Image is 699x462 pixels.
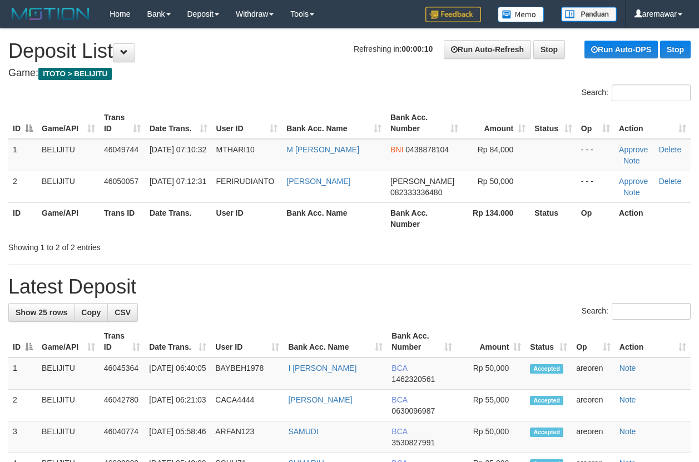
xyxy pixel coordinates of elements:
td: Rp 55,000 [457,390,526,421]
th: Action [614,202,691,234]
td: areoren [572,357,615,390]
a: I [PERSON_NAME] [288,364,356,372]
td: 3 [8,421,37,453]
a: M [PERSON_NAME] [286,145,359,154]
th: Game/API [37,202,100,234]
label: Search: [582,85,691,101]
td: 46042780 [100,390,145,421]
span: Copy 1462320561 to clipboard [391,375,435,384]
td: Rp 50,000 [457,421,526,453]
th: Op [577,202,614,234]
th: Bank Acc. Name [282,202,386,234]
th: Date Trans. [145,202,212,234]
td: BELIJITU [37,390,100,421]
input: Search: [612,303,691,320]
td: - - - [577,139,614,171]
th: User ID: activate to sort column ascending [212,107,282,139]
a: CSV [107,303,138,322]
th: Action: activate to sort column ascending [615,326,691,357]
strong: 00:00:10 [401,44,433,53]
span: Copy 3530827991 to clipboard [391,438,435,447]
span: 46050057 [104,177,138,186]
a: Note [623,188,640,197]
th: User ID [212,202,282,234]
span: Show 25 rows [16,308,67,317]
span: BNI [390,145,403,154]
td: 1 [8,357,37,390]
th: Bank Acc. Number: activate to sort column ascending [387,326,456,357]
span: Copy 0438878104 to clipboard [405,145,449,154]
a: Stop [660,41,691,58]
td: areoren [572,421,615,453]
th: Amount: activate to sort column ascending [457,326,526,357]
a: Stop [533,40,565,59]
th: Date Trans.: activate to sort column ascending [145,107,212,139]
td: Rp 50,000 [457,357,526,390]
span: Copy [81,308,101,317]
input: Search: [612,85,691,101]
th: Op: activate to sort column ascending [572,326,615,357]
div: Showing 1 to 2 of 2 entries [8,237,283,253]
th: Bank Acc. Name: activate to sort column ascending [284,326,387,357]
td: 2 [8,171,37,202]
th: Status [530,202,577,234]
span: Refreshing in: [354,44,433,53]
td: BELIJITU [37,171,100,202]
a: Show 25 rows [8,303,75,322]
span: MTHARI10 [216,145,255,154]
th: Op: activate to sort column ascending [577,107,614,139]
a: Note [619,364,636,372]
span: Copy 082333336480 to clipboard [390,188,442,197]
a: Note [619,395,636,404]
th: Trans ID [100,202,145,234]
span: 46049744 [104,145,138,154]
h1: Deposit List [8,40,691,62]
a: [PERSON_NAME] [286,177,350,186]
span: [PERSON_NAME] [390,177,454,186]
td: BAYBEH1978 [211,357,284,390]
td: [DATE] 05:58:46 [145,421,211,453]
span: [DATE] 07:10:32 [150,145,206,154]
a: Approve [619,145,648,154]
th: Bank Acc. Number: activate to sort column ascending [386,107,463,139]
th: Trans ID: activate to sort column ascending [100,326,145,357]
th: ID [8,202,37,234]
th: ID: activate to sort column descending [8,107,37,139]
span: ITOTO > BELIJITU [38,68,112,80]
span: BCA [391,395,407,404]
td: CACA4444 [211,390,284,421]
td: BELIJITU [37,421,100,453]
th: Amount: activate to sort column ascending [463,107,531,139]
th: Rp 134.000 [463,202,531,234]
th: Game/API: activate to sort column ascending [37,107,100,139]
a: Note [619,427,636,436]
h4: Game: [8,68,691,79]
a: SAMUDI [288,427,318,436]
span: Rp 50,000 [478,177,514,186]
th: Trans ID: activate to sort column ascending [100,107,145,139]
td: [DATE] 06:21:03 [145,390,211,421]
label: Search: [582,303,691,320]
span: Accepted [530,364,563,374]
td: 1 [8,139,37,171]
span: CSV [115,308,131,317]
td: 46045364 [100,357,145,390]
th: Bank Acc. Number [386,202,463,234]
td: 46040774 [100,421,145,453]
a: Note [623,156,640,165]
span: Accepted [530,396,563,405]
th: Bank Acc. Name: activate to sort column ascending [282,107,386,139]
td: BELIJITU [37,139,100,171]
span: BCA [391,427,407,436]
td: - - - [577,171,614,202]
th: Game/API: activate to sort column ascending [37,326,100,357]
a: Delete [659,177,681,186]
a: Copy [74,303,108,322]
img: MOTION_logo.png [8,6,93,22]
img: Feedback.jpg [425,7,481,22]
a: Approve [619,177,648,186]
a: Run Auto-Refresh [444,40,531,59]
span: [DATE] 07:12:31 [150,177,206,186]
td: [DATE] 06:40:05 [145,357,211,390]
span: FERIRUDIANTO [216,177,275,186]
